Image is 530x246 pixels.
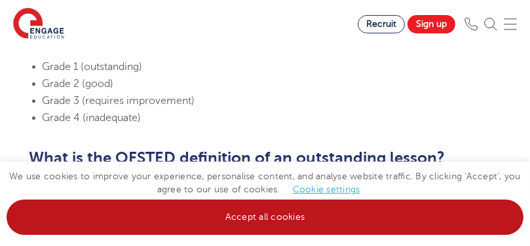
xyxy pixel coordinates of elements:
[366,19,396,29] span: Recruit
[464,18,478,31] img: Phone
[484,18,497,31] img: Search
[407,15,455,33] a: Sign up
[358,15,405,33] a: Recruit
[43,95,195,107] span: Grade 3 (requires improvement)
[13,8,64,41] img: Engage Education
[43,61,143,73] span: Grade 1 (outstanding)
[43,112,142,124] span: Grade 4 (inadequate)
[293,184,360,194] a: Cookie settings
[7,171,523,222] span: We use cookies to improve your experience, personalise content, and analyse website traffic. By c...
[29,149,445,167] span: What is the OFSTED definition of an outstanding lesson?
[504,18,517,31] img: Mobile Menu
[43,78,114,90] span: Grade 2 (good)
[7,200,523,235] a: Accept all cookies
